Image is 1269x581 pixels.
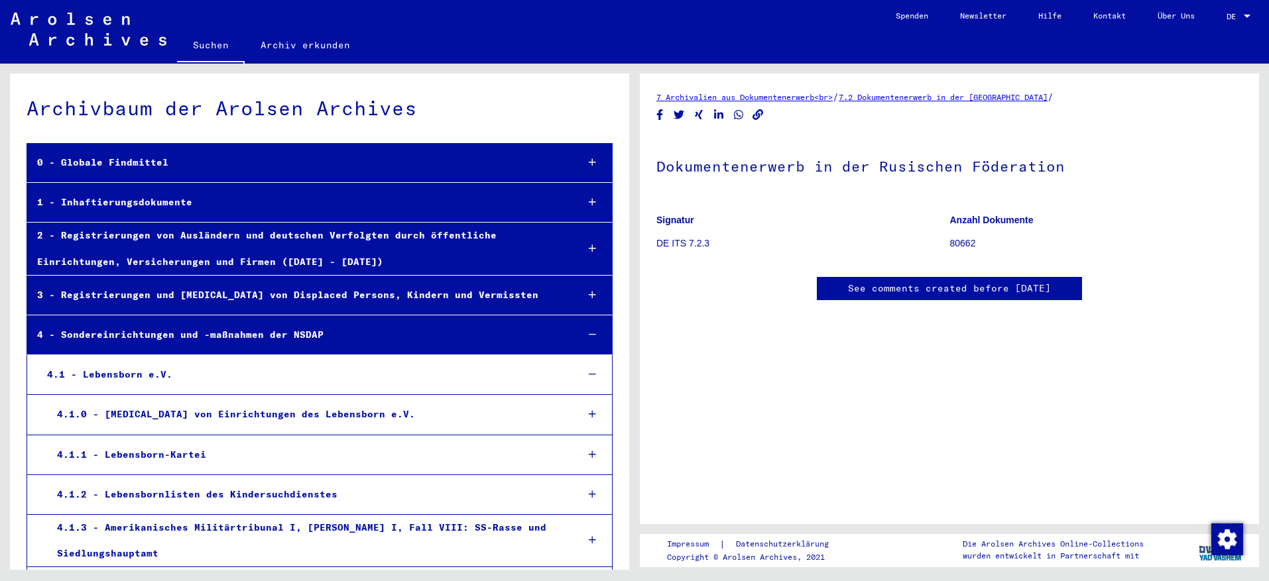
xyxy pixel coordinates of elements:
p: Die Arolsen Archives Online-Collections [963,538,1144,550]
p: wurden entwickelt in Partnerschaft mit [963,550,1144,562]
div: 4.1 - Lebensborn e.V. [37,362,567,388]
div: | [667,537,845,551]
div: Zustimmung ändern [1211,523,1242,555]
img: Arolsen_neg.svg [11,13,166,46]
button: Share on WhatsApp [732,107,746,123]
img: yv_logo.png [1196,533,1246,566]
img: Zustimmung ändern [1211,523,1243,555]
div: 3 - Registrierungen und [MEDICAL_DATA] von Displaced Persons, Kindern und Vermissten [27,282,567,308]
button: Share on Facebook [653,107,667,123]
b: Anzahl Dokumente [950,215,1034,225]
div: 4.1.3 - Amerikanisches Militärtribunal I, [PERSON_NAME] I, Fall VIII: SS-Rasse und Siedlungshauptamt [47,515,567,566]
b: Signatur [656,215,694,225]
span: / [833,91,839,103]
div: 1 - Inhaftierungsdokumente [27,189,567,215]
button: Share on Twitter [672,107,686,123]
a: See comments created before [DATE] [848,282,1051,295]
div: 4 - Sondereinrichtungen und -maßnahmen der NSDAP [27,322,567,348]
p: Copyright © Arolsen Archives, 2021 [667,551,845,563]
a: 7 Archivalien aus Dokumentenerwerb<br> [656,92,833,102]
div: 4.1.1 - Lebensborn-Kartei [47,442,567,468]
button: Copy link [751,107,765,123]
span: DE [1227,12,1241,21]
div: 0 - Globale Findmittel [27,150,567,176]
div: 4.1.2 - Lebensbornlisten des Kindersuchdienstes [47,482,567,507]
a: Archiv erkunden [245,29,366,61]
a: Suchen [177,29,245,64]
div: Archivbaum der Arolsen Archives [27,93,613,123]
button: Share on Xing [692,107,706,123]
div: 2 - Registrierungen von Ausländern und deutschen Verfolgten durch öffentliche Einrichtungen, Vers... [27,223,567,274]
h1: Dokumentenerwerb in der Rusischen Föderation [656,136,1242,194]
a: Impressum [667,537,719,551]
p: DE ITS 7.2.3 [656,237,949,250]
div: 4.1.0 - [MEDICAL_DATA] von Einrichtungen des Lebensborn e.V. [47,401,567,427]
button: Share on LinkedIn [712,107,726,123]
p: 80662 [950,237,1243,250]
a: Datenschutzerklärung [725,537,845,551]
span: / [1048,91,1054,103]
a: 7.2 Dokumentenerwerb in der [GEOGRAPHIC_DATA] [839,92,1048,102]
